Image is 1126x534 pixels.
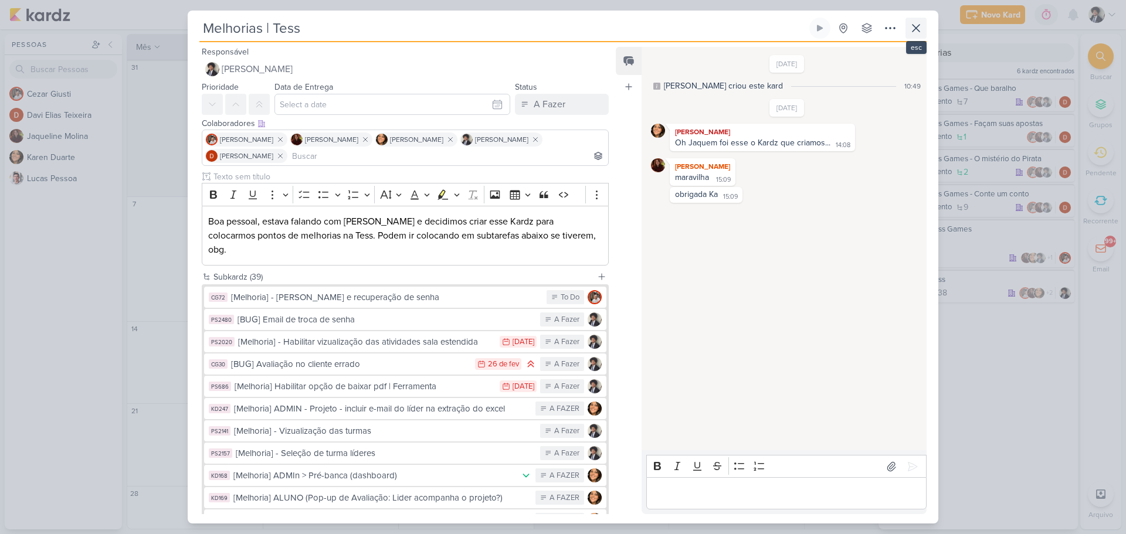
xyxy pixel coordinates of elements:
[209,382,231,391] div: PS686
[475,134,528,145] span: [PERSON_NAME]
[588,312,602,326] img: Pedro Luahn Simões
[208,215,602,257] p: Boa pessoal, estava falando com [PERSON_NAME] e decidimos criar esse Kardz para colocarmos pontos...
[209,292,228,302] div: CG72
[664,80,783,92] div: [PERSON_NAME] criou este kard
[675,138,830,148] div: Oh Jaquem foi esse o Kardz que criamos...
[588,335,602,349] img: Pedro Luahn Simões
[204,420,606,441] button: PS2141 [Melhoria] - Vizualização das turmas A Fazer
[588,379,602,393] img: Pedro Luahn Simões
[561,292,579,304] div: To Do
[209,315,234,324] div: PS2480
[554,426,579,437] div: A Fazer
[209,448,232,458] div: PS2157
[202,59,609,80] button: [PERSON_NAME]
[222,62,293,76] span: [PERSON_NAME]
[290,149,606,163] input: Buscar
[204,331,606,352] button: PS2020 [Melhoria] - Habilitar vizualização das atividades sala estendida [DATE] A Fazer
[211,171,609,183] input: Texto sem título
[234,402,530,416] div: [Melhoria] ADMIN - Projeto - incluir e-mail do líder na extração do excel
[274,94,510,115] input: Select a date
[291,134,303,145] img: Jaqueline Molina
[238,335,494,349] div: [Melhoria] - Habilitar vizualização das atividades sala estendida
[675,189,718,199] div: obrigada Ka
[390,134,443,145] span: [PERSON_NAME]
[651,158,665,172] img: Jaqueline Molina
[716,175,731,185] div: 15:09
[836,141,850,150] div: 14:08
[213,271,592,283] div: Subkardz (39)
[554,359,579,370] div: A Fazer
[588,468,602,482] img: Karen Duarte
[554,381,579,393] div: A Fazer
[233,513,530,527] div: [Melhoria] ALUNO/ADMIN/RH - Aba Atividades
[205,62,219,76] img: Pedro Luahn Simões
[488,360,519,368] div: 26 de fev
[209,337,235,346] div: PS2020
[554,314,579,326] div: A Fazer
[550,470,579,482] div: A FAZER
[206,134,218,145] img: Cezar Giusti
[199,18,807,39] input: Kard Sem Título
[550,403,579,415] div: A FAZER
[204,509,606,530] button: [Melhoria] ALUNO/ADMIN/RH - Aba Atividades
[525,358,537,370] div: Prioridade Alta
[904,81,921,91] div: 10:49
[209,493,230,502] div: KD169
[202,206,609,266] div: Editor editing area: main
[202,82,239,92] label: Prioridade
[220,151,273,161] span: [PERSON_NAME]
[206,150,218,162] img: Davi Elias Teixeira
[906,41,927,54] div: esc
[520,470,532,481] div: Prioridade Baixa
[234,424,534,438] div: [Melhoria] - Vizualização das turmas
[209,359,228,369] div: CG30
[204,443,606,464] button: PS2157 [Melhoria] - Seleção de turma líderes A Fazer
[513,383,534,390] div: [DATE]
[204,465,606,486] button: KD168 [Melhoria] ADMIn > Pré-banca (dashboard) A FAZER
[554,336,579,348] div: A Fazer
[202,183,609,206] div: Editor toolbar
[204,287,606,308] button: CG72 [Melhoria] - [PERSON_NAME] e recuperação de senha To Do
[220,134,273,145] span: [PERSON_NAME]
[204,487,606,508] button: KD169 [Melhoria] ALUNO (Pop-up de Avaliação: Lider acompanha o projeto?) A FAZER
[231,358,469,371] div: [BUG] Avaliação no cliente errado
[646,455,927,478] div: Editor toolbar
[202,47,249,57] label: Responsável
[588,513,602,527] img: Karen Duarte
[588,491,602,505] img: Karen Duarte
[672,161,733,172] div: [PERSON_NAME]
[588,357,602,371] img: Pedro Luahn Simões
[815,23,825,33] div: Ligar relógio
[588,446,602,460] img: Pedro Luahn Simões
[209,404,230,413] div: KD247
[554,448,579,460] div: A Fazer
[209,426,230,436] div: PS2141
[651,124,665,138] img: Karen Duarte
[376,134,388,145] img: Karen Duarte
[209,471,230,480] div: KD168
[461,134,473,145] img: Pedro Luahn Simões
[305,134,358,145] span: [PERSON_NAME]
[515,82,537,92] label: Status
[233,469,514,482] div: [Melhoria] ADMIn > Pré-banca (dashboard)
[231,291,541,304] div: [Melhoria] - [PERSON_NAME] e recuperação de senha
[588,402,602,416] img: Karen Duarte
[274,82,333,92] label: Data de Entrega
[675,172,709,182] div: maravilha
[588,424,602,438] img: Pedro Luahn Simões
[534,97,565,111] div: A Fazer
[204,376,606,397] button: PS686 [Melhoria] Habilitar opção de baixar pdf | Ferramenta [DATE] A Fazer
[204,309,606,330] button: PS2480 [BUG] Email de troca de senha A Fazer
[515,94,609,115] button: A Fazer
[233,491,530,505] div: [Melhoria] ALUNO (Pop-up de Avaliação: Lider acompanha o projeto?)
[550,492,579,504] div: A FAZER
[672,126,853,138] div: [PERSON_NAME]
[204,353,606,375] button: CG30 [BUG] Avaliação no cliente errado 26 de fev A Fazer
[202,117,609,130] div: Colaboradores
[723,192,738,202] div: 15:09
[513,338,534,346] div: [DATE]
[238,313,534,326] div: [BUG] Email de troca de senha
[588,290,602,304] img: Cezar Giusti
[236,447,534,460] div: [Melhoria] - Seleção de turma líderes
[204,398,606,419] button: KD247 [Melhoria] ADMIN - Projeto - incluir e-mail do líder na extração do excel A FAZER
